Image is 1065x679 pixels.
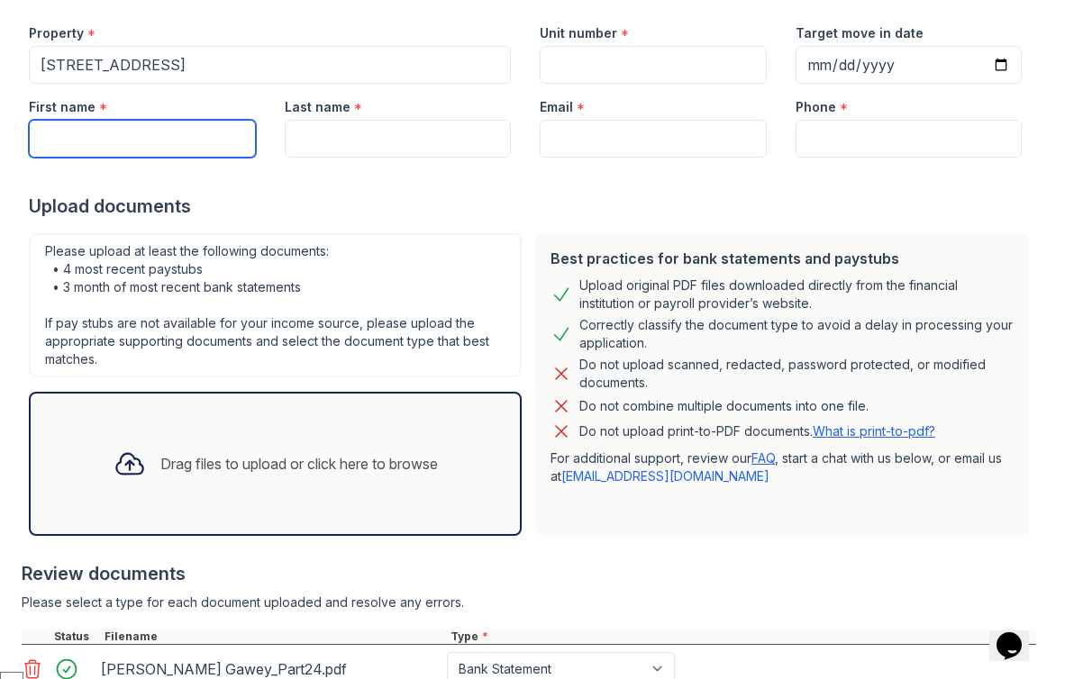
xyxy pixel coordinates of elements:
div: Please upload at least the following documents: • 4 most recent paystubs • 3 month of most recent... [29,233,522,377]
div: Drag files to upload or click here to browse [160,453,438,475]
p: For additional support, review our , start a chat with us below, or email us at [551,449,1015,485]
label: Phone [796,98,836,116]
div: Upload original PDF files downloaded directly from the financial institution or payroll provider’... [579,276,1015,312]
div: Type [447,629,1036,644]
label: Email [540,98,573,116]
iframe: chat widget [989,607,1047,661]
p: Do not upload print-to-PDF documents. [579,422,935,440]
a: FAQ [751,450,775,466]
div: Do not combine multiple documents into one file. [579,395,869,417]
label: First name [29,98,96,116]
label: Target move in date [796,24,924,42]
div: Correctly classify the document type to avoid a delay in processing your application. [579,316,1015,352]
div: Do not upload scanned, redacted, password protected, or modified documents. [579,356,1015,392]
div: Best practices for bank statements and paystubs [551,248,1015,269]
a: [EMAIL_ADDRESS][DOMAIN_NAME] [561,468,769,484]
label: Unit number [540,24,617,42]
label: Property [29,24,84,42]
div: Upload documents [29,194,1036,219]
label: Last name [285,98,350,116]
a: What is print-to-pdf? [813,423,935,439]
div: Review documents [22,561,1036,586]
div: Please select a type for each document uploaded and resolve any errors. [22,593,1036,611]
div: Status [50,629,101,644]
div: Filename [101,629,447,644]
